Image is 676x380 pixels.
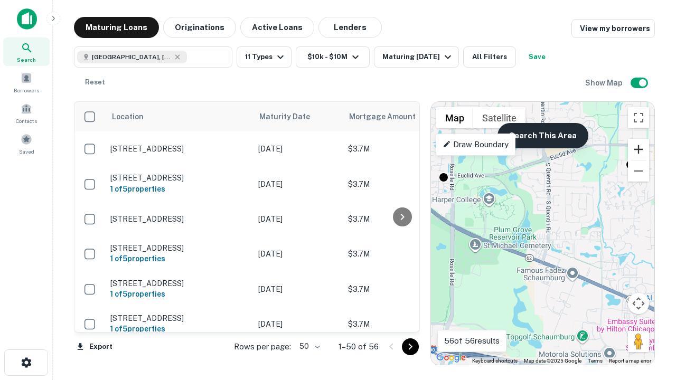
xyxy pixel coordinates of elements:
[17,8,37,30] img: capitalize-icon.png
[111,110,144,123] span: Location
[443,138,509,151] p: Draw Boundary
[110,183,248,195] h6: 1 of 5 properties
[163,17,236,38] button: Originations
[571,19,655,38] a: View my borrowers
[259,110,324,123] span: Maturity Date
[628,139,649,160] button: Zoom in
[520,46,554,68] button: Save your search to get updates of matches that match your search criteria.
[339,340,379,353] p: 1–50 of 56
[444,335,500,347] p: 56 of 56 results
[463,46,516,68] button: All Filters
[105,102,253,131] th: Location
[473,107,525,128] button: Show satellite imagery
[434,351,468,365] a: Open this area in Google Maps (opens a new window)
[524,358,581,364] span: Map data ©2025 Google
[348,178,454,190] p: $3.7M
[110,243,248,253] p: [STREET_ADDRESS]
[14,86,39,94] span: Borrowers
[434,351,468,365] img: Google
[588,358,603,364] a: Terms (opens in new tab)
[110,279,248,288] p: [STREET_ADDRESS]
[110,214,248,224] p: [STREET_ADDRESS]
[374,46,459,68] button: Maturing [DATE]
[623,296,676,346] iframe: Chat Widget
[74,339,115,355] button: Export
[110,253,248,264] h6: 1 of 5 properties
[258,178,337,190] p: [DATE]
[348,248,454,260] p: $3.7M
[3,99,50,127] a: Contacts
[240,17,314,38] button: Active Loans
[74,17,159,38] button: Maturing Loans
[318,17,382,38] button: Lenders
[348,143,454,155] p: $3.7M
[472,357,518,365] button: Keyboard shortcuts
[110,173,248,183] p: [STREET_ADDRESS]
[3,68,50,97] a: Borrowers
[92,52,171,62] span: [GEOGRAPHIC_DATA], [GEOGRAPHIC_DATA]
[258,283,337,295] p: [DATE]
[402,338,419,355] button: Go to next page
[110,144,248,154] p: [STREET_ADDRESS]
[258,143,337,155] p: [DATE]
[110,323,248,335] h6: 1 of 5 properties
[78,72,112,93] button: Reset
[497,123,588,148] button: Search This Area
[258,213,337,225] p: [DATE]
[237,46,292,68] button: 11 Types
[110,313,248,323] p: [STREET_ADDRESS]
[295,339,322,354] div: 50
[343,102,459,131] th: Mortgage Amount
[296,46,370,68] button: $10k - $10M
[431,102,654,365] div: 0 0
[348,283,454,295] p: $3.7M
[348,213,454,225] p: $3.7M
[609,358,651,364] a: Report a map error
[19,147,34,156] span: Saved
[258,248,337,260] p: [DATE]
[110,288,248,300] h6: 1 of 5 properties
[234,340,291,353] p: Rows per page:
[17,55,36,64] span: Search
[349,110,429,123] span: Mortgage Amount
[628,160,649,182] button: Zoom out
[628,293,649,314] button: Map camera controls
[3,129,50,158] a: Saved
[436,107,473,128] button: Show street map
[3,37,50,66] a: Search
[628,107,649,128] button: Toggle fullscreen view
[348,318,454,330] p: $3.7M
[258,318,337,330] p: [DATE]
[253,102,343,131] th: Maturity Date
[585,77,624,89] h6: Show Map
[16,117,37,125] span: Contacts
[382,51,454,63] div: Maturing [DATE]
